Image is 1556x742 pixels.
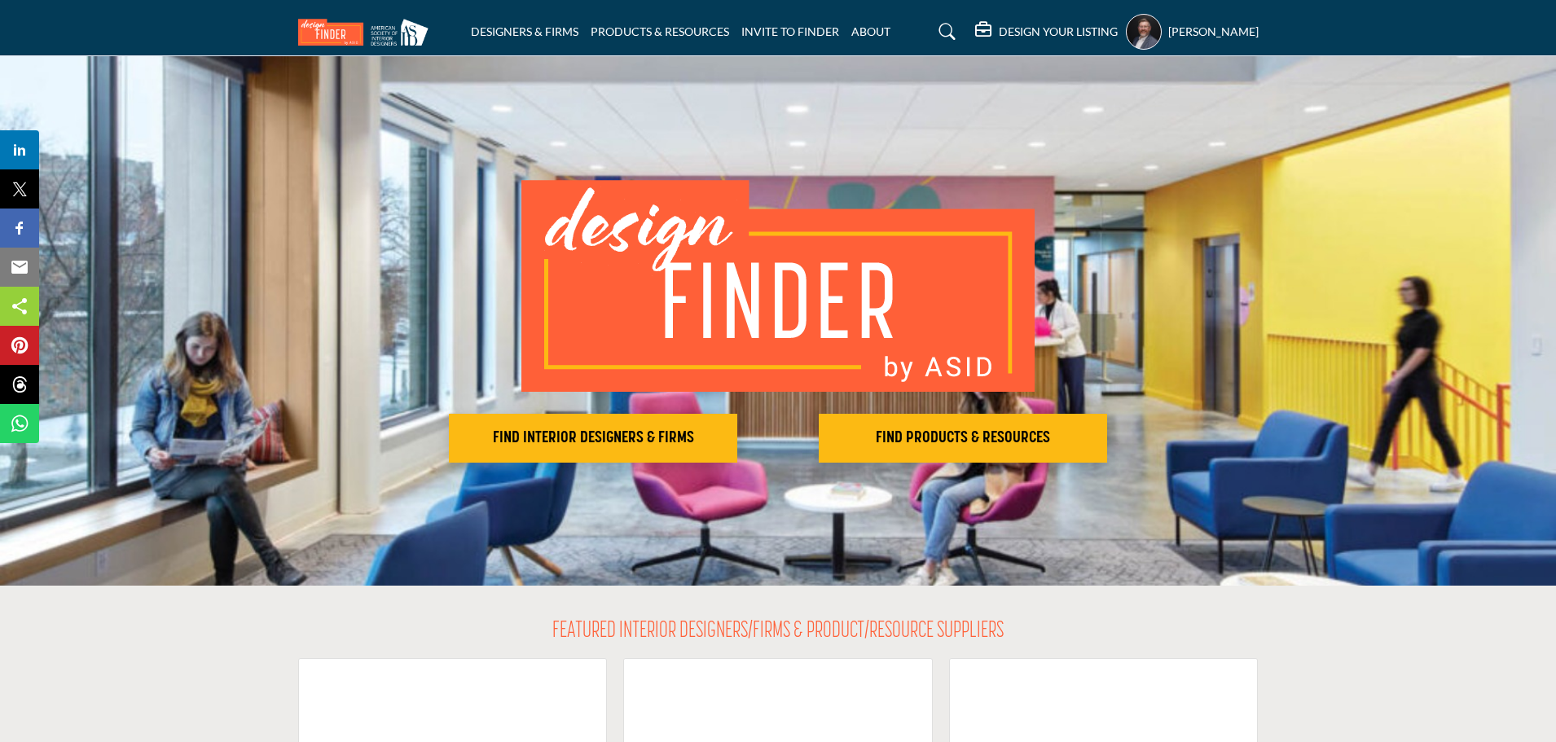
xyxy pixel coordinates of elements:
button: FIND INTERIOR DESIGNERS & FIRMS [449,414,737,463]
img: image [521,180,1035,392]
button: Show hide supplier dropdown [1126,14,1162,50]
h2: FEATURED INTERIOR DESIGNERS/FIRMS & PRODUCT/RESOURCE SUPPLIERS [552,618,1004,646]
img: Site Logo [298,19,437,46]
a: Search [923,19,966,45]
div: DESIGN YOUR LISTING [975,22,1118,42]
h5: [PERSON_NAME] [1168,24,1259,40]
h2: FIND PRODUCTS & RESOURCES [824,428,1102,448]
a: PRODUCTS & RESOURCES [591,24,729,38]
h5: DESIGN YOUR LISTING [999,24,1118,39]
a: INVITE TO FINDER [741,24,839,38]
a: ABOUT [851,24,890,38]
h2: FIND INTERIOR DESIGNERS & FIRMS [454,428,732,448]
button: FIND PRODUCTS & RESOURCES [819,414,1107,463]
a: DESIGNERS & FIRMS [471,24,578,38]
